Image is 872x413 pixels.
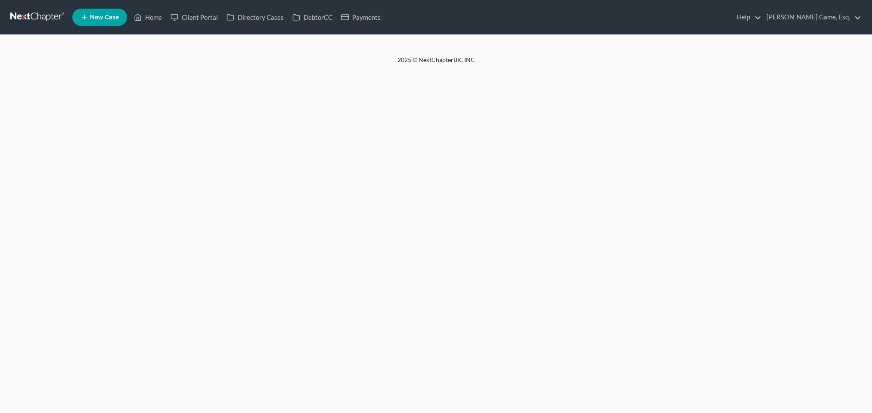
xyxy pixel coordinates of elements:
[762,9,861,25] a: [PERSON_NAME] Game, Esq.
[337,9,385,25] a: Payments
[288,9,337,25] a: DebtorCC
[222,9,288,25] a: Directory Cases
[732,9,761,25] a: Help
[72,9,127,26] new-legal-case-button: New Case
[191,56,682,71] div: 2025 © NextChapterBK, INC
[166,9,222,25] a: Client Portal
[130,9,166,25] a: Home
